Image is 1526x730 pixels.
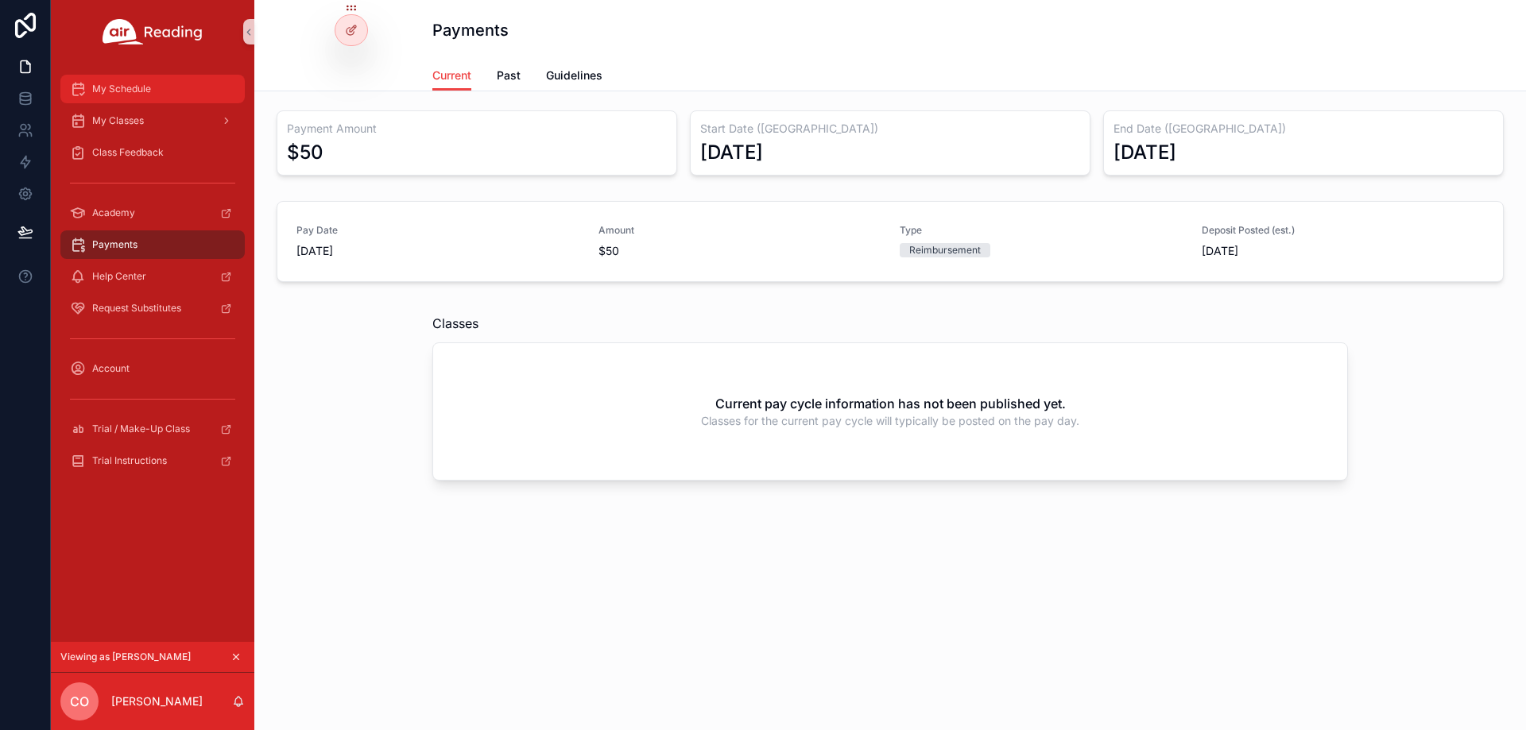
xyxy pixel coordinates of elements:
h2: Current pay cycle information has not been published yet. [715,394,1066,413]
span: Guidelines [546,68,602,83]
div: Reimbursement [909,243,981,257]
span: Classes [432,314,478,333]
span: Account [92,362,130,375]
a: Class Feedback [60,138,245,167]
a: Trial / Make-Up Class [60,415,245,443]
h1: Payments [432,19,509,41]
div: $50 [287,140,323,165]
span: Current [432,68,471,83]
p: [PERSON_NAME] [111,693,203,709]
a: Trial Instructions [60,446,245,475]
a: Current [432,61,471,91]
span: Help Center [92,270,146,283]
div: [DATE] [700,140,763,165]
h3: End Date ([GEOGRAPHIC_DATA]) [1114,121,1493,137]
span: Pay Date [296,224,579,237]
a: Request Substitutes [60,294,245,323]
span: Payments [92,238,137,251]
span: [DATE] [296,243,579,259]
span: Type [900,224,1183,237]
a: Past [497,61,521,93]
span: Request Substitutes [92,302,181,315]
span: CO [70,692,89,711]
div: [DATE] [1114,140,1176,165]
span: Amount [598,224,881,237]
span: Past [497,68,521,83]
div: scrollable content [51,64,254,496]
a: Guidelines [546,61,602,93]
a: My Schedule [60,75,245,103]
span: Classes for the current pay cycle will typically be posted on the pay day. [701,413,1079,429]
span: My Classes [92,114,144,127]
a: Academy [60,199,245,227]
span: $50 [598,243,881,259]
h3: Payment Amount [287,121,667,137]
span: Trial Instructions [92,454,167,467]
span: My Schedule [92,83,151,95]
a: Account [60,354,245,383]
span: Class Feedback [92,146,164,159]
a: My Classes [60,106,245,135]
a: Payments [60,230,245,259]
h3: Start Date ([GEOGRAPHIC_DATA]) [700,121,1080,137]
a: Help Center [60,262,245,291]
span: Deposit Posted (est.) [1202,224,1485,237]
span: Viewing as [PERSON_NAME] [60,651,191,663]
span: [DATE] [1202,243,1485,259]
img: App logo [103,19,203,44]
span: Academy [92,207,135,219]
span: Trial / Make-Up Class [92,423,190,435]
